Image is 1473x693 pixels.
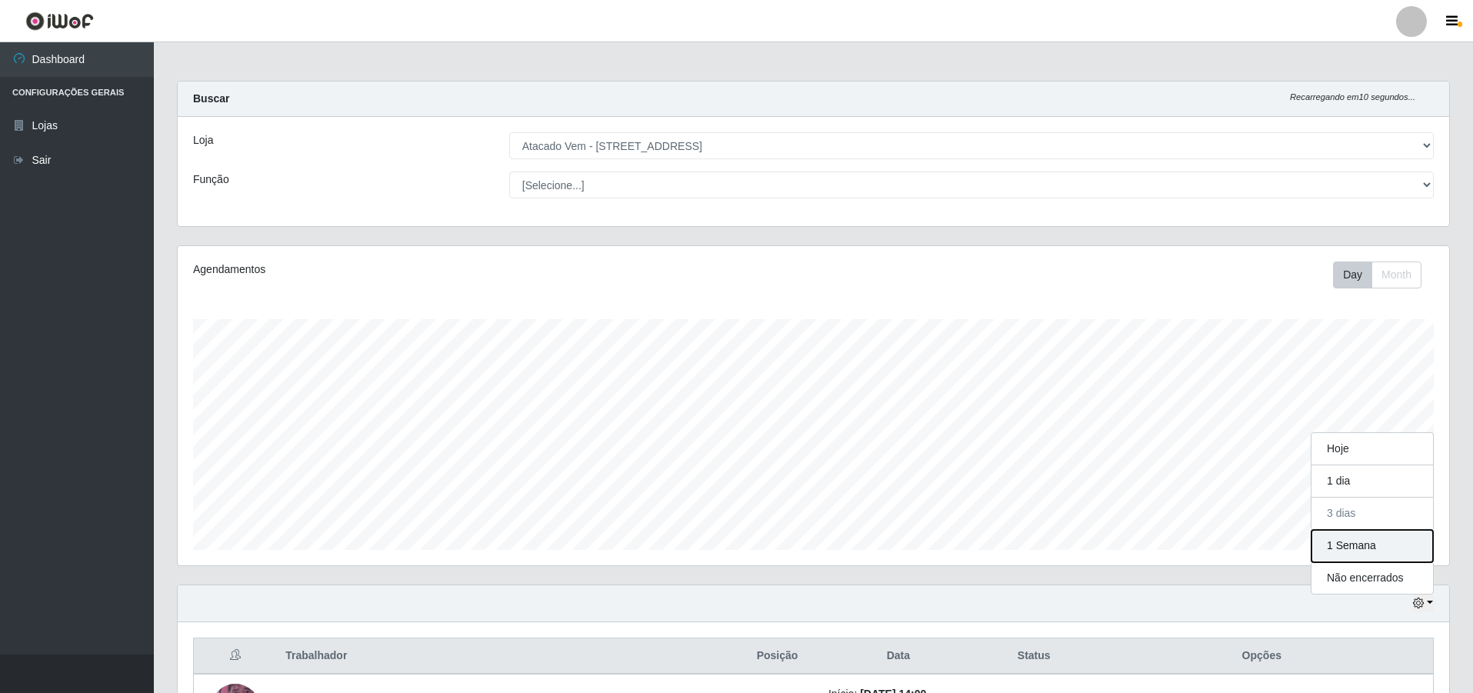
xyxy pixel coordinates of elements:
th: Data [819,638,978,675]
th: Status [978,638,1091,675]
button: 1 dia [1311,465,1433,498]
strong: Buscar [193,92,229,105]
button: Day [1333,262,1372,288]
i: Recarregando em 10 segundos... [1290,92,1415,102]
label: Loja [193,132,213,148]
button: Month [1371,262,1421,288]
div: First group [1333,262,1421,288]
img: CoreUI Logo [25,12,94,31]
div: Toolbar with button groups [1333,262,1434,288]
th: Trabalhador [276,638,735,675]
button: 3 dias [1311,498,1433,530]
th: Opções [1091,638,1434,675]
div: Agendamentos [193,262,697,278]
button: Hoje [1311,433,1433,465]
button: 1 Semana [1311,530,1433,562]
button: Não encerrados [1311,562,1433,594]
label: Função [193,172,229,188]
th: Posição [735,638,819,675]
